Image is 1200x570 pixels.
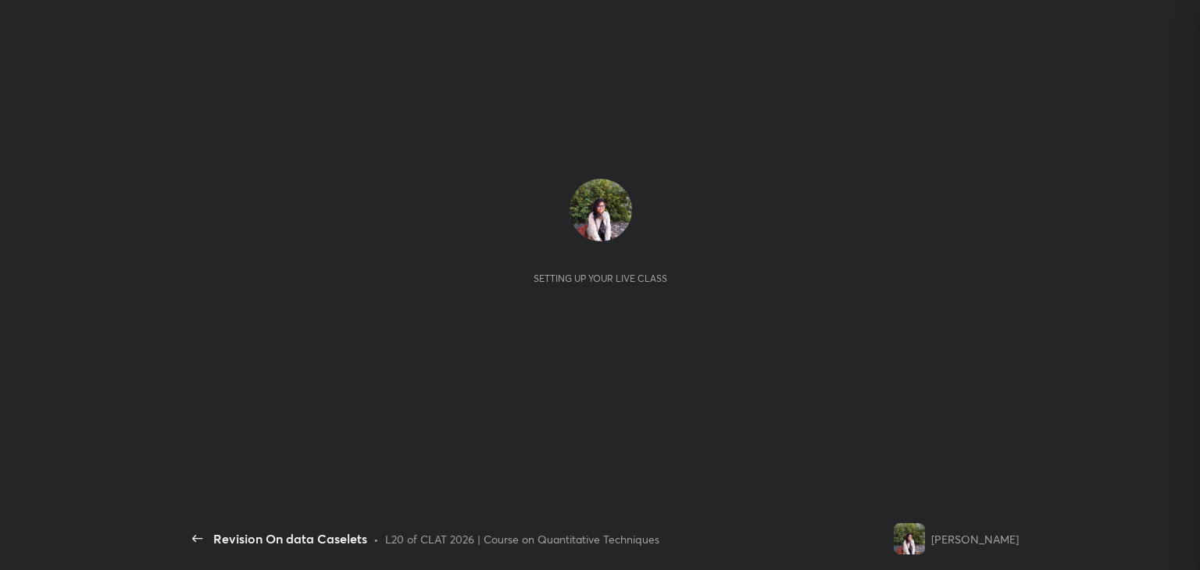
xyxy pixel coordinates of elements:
img: d32a3653a59a4f6dbabcf5fd46e7bda8.jpg [570,179,632,241]
img: d32a3653a59a4f6dbabcf5fd46e7bda8.jpg [894,523,925,554]
div: • [373,531,379,547]
div: Revision On data Caselets [213,529,367,548]
div: L20 of CLAT 2026 | Course on Quantitative Techniques [385,531,659,547]
div: [PERSON_NAME] [931,531,1019,547]
div: Setting up your live class [534,273,667,284]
